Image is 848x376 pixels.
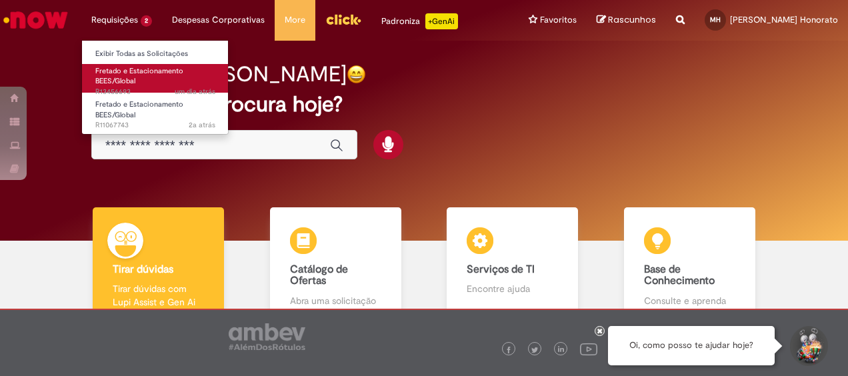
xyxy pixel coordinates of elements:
span: R11067743 [95,120,215,131]
a: Catálogo de Ofertas Abra uma solicitação [247,207,425,323]
b: Catálogo de Ofertas [290,263,348,288]
span: 2a atrás [189,120,215,130]
span: Favoritos [540,13,577,27]
span: R13456693 [95,87,215,97]
a: Base de Conhecimento Consulte e aprenda [601,207,779,323]
b: Base de Conhecimento [644,263,715,288]
a: Rascunhos [597,14,656,27]
p: +GenAi [425,13,458,29]
a: Tirar dúvidas Tirar dúvidas com Lupi Assist e Gen Ai [70,207,247,323]
img: logo_footer_twitter.png [531,347,538,353]
button: Iniciar Conversa de Suporte [788,326,828,366]
img: logo_footer_ambev_rotulo_gray.png [229,323,305,350]
img: logo_footer_youtube.png [580,340,597,357]
div: Padroniza [381,13,458,29]
span: Requisições [91,13,138,27]
span: MH [710,15,721,24]
span: More [285,13,305,27]
span: Rascunhos [608,13,656,26]
img: logo_footer_linkedin.png [558,346,565,354]
img: ServiceNow [1,7,70,33]
time: 06/02/2024 12:00:03 [189,120,215,130]
span: [PERSON_NAME] Honorato [730,14,838,25]
b: Tirar dúvidas [113,263,173,276]
img: click_logo_yellow_360x200.png [325,9,361,29]
a: Serviços de TI Encontre ajuda [424,207,601,323]
ul: Requisições [81,40,229,135]
span: um dia atrás [175,87,215,97]
p: Consulte e aprenda [644,294,735,307]
time: 28/08/2025 10:30:59 [175,87,215,97]
a: Aberto R13456693 : Fretado e Estacionamento BEES/Global [82,64,229,93]
h2: O que você procura hoje? [91,93,757,116]
div: Oi, como posso te ajudar hoje? [608,326,775,365]
img: logo_footer_facebook.png [505,347,512,353]
b: Serviços de TI [467,263,535,276]
span: 2 [141,15,152,27]
span: Despesas Corporativas [172,13,265,27]
p: Encontre ajuda [467,282,558,295]
p: Abra uma solicitação [290,294,381,307]
p: Tirar dúvidas com Lupi Assist e Gen Ai [113,282,204,309]
img: happy-face.png [347,65,366,84]
a: Aberto R11067743 : Fretado e Estacionamento BEES/Global [82,97,229,126]
a: Exibir Todas as Solicitações [82,47,229,61]
span: Fretado e Estacionamento BEES/Global [95,99,183,120]
span: Fretado e Estacionamento BEES/Global [95,66,183,87]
